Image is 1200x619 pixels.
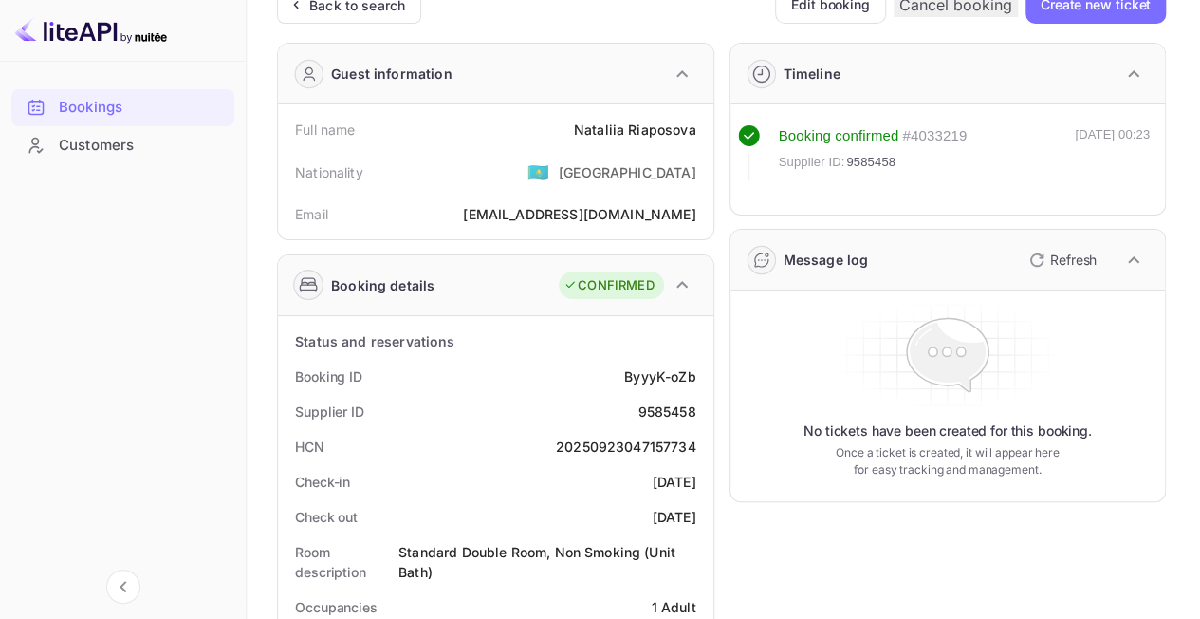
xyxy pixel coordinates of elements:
div: 1 Adult [651,597,695,617]
p: Refresh [1050,250,1097,270]
span: Supplier ID: [779,153,845,172]
div: # 4033219 [902,125,967,147]
div: [DATE] [653,472,696,492]
div: Nationality [295,162,363,182]
div: Occupancies [295,597,378,617]
button: Refresh [1018,245,1104,275]
div: Room description [295,542,398,582]
p: Once a ticket is created, it will appear here for easy tracking and management. [832,444,1062,478]
div: ByyyK-oZb [624,366,695,386]
span: United States [527,155,549,189]
div: Customers [59,135,225,157]
a: Bookings [11,89,234,124]
div: 20250923047157734 [556,437,696,457]
div: Nataliia Riaposova [574,120,696,140]
div: Email [295,204,328,224]
div: HCN [295,437,324,457]
div: [EMAIL_ADDRESS][DOMAIN_NAME] [463,204,695,224]
div: Booking ID [295,366,362,386]
a: Customers [11,127,234,162]
div: Bookings [11,89,234,126]
div: Message log [784,250,869,270]
p: No tickets have been created for this booking. [803,422,1092,441]
div: Guest information [331,64,452,84]
div: Supplier ID [295,402,364,422]
div: Booking details [331,275,434,295]
div: Bookings [59,97,225,119]
div: Standard Double Room, Non Smoking (Unit Bath) [398,542,695,582]
div: Booking confirmed [779,125,899,147]
div: CONFIRMED [563,276,654,295]
span: 9585458 [846,153,895,172]
div: Customers [11,127,234,164]
div: [GEOGRAPHIC_DATA] [559,162,696,182]
button: Collapse navigation [106,570,140,604]
div: Status and reservations [295,331,454,351]
div: 9585458 [637,402,695,422]
div: Check out [295,507,358,527]
div: [DATE] 00:23 [1075,125,1150,180]
div: [DATE] [653,507,696,527]
div: Full name [295,120,355,140]
div: Timeline [784,64,840,84]
div: Check-in [295,472,350,492]
img: LiteAPI logo [15,15,167,46]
